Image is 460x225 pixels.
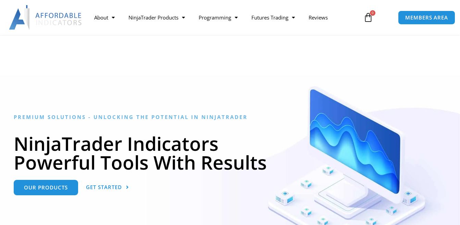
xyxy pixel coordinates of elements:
a: Get Started [86,180,129,195]
span: Get Started [86,185,122,190]
span: MEMBERS AREA [405,15,448,20]
a: 0 [353,8,383,27]
a: NinjaTrader Products [122,10,192,25]
img: LogoAI | Affordable Indicators – NinjaTrader [9,5,83,30]
span: 0 [370,10,375,16]
a: About [87,10,122,25]
a: Futures Trading [245,10,302,25]
a: Reviews [302,10,335,25]
a: Our Products [14,180,78,195]
h6: Premium Solutions - Unlocking the Potential in NinjaTrader [14,114,446,120]
h1: NinjaTrader Indicators Powerful Tools With Results [14,134,446,172]
a: Programming [192,10,245,25]
a: MEMBERS AREA [398,11,455,25]
nav: Menu [87,10,359,25]
span: Our Products [24,185,68,190]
